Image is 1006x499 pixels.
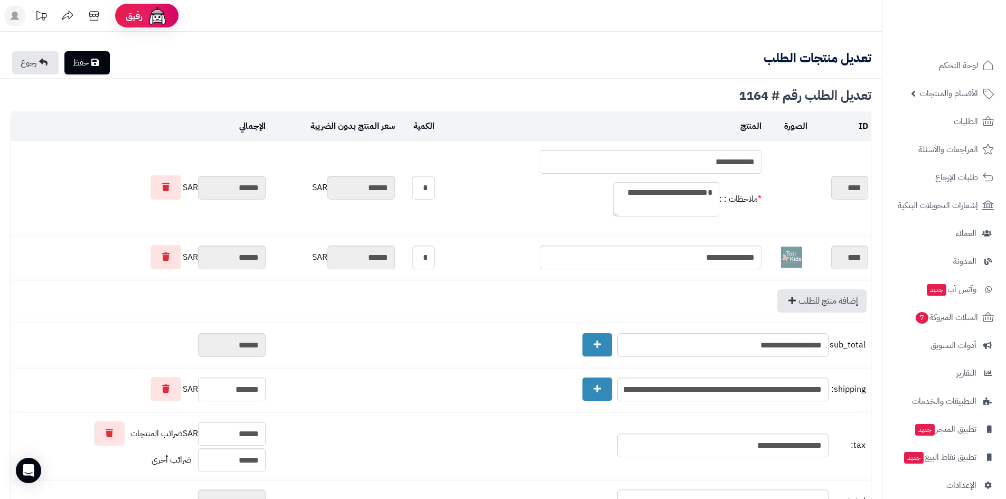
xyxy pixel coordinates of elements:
span: طلبات الإرجاع [935,170,978,185]
a: وآتس آبجديد [889,277,1000,302]
span: التقارير [956,366,976,381]
a: الطلبات [889,109,1000,134]
span: tax: [831,439,866,451]
span: إشعارات التحويلات البنكية [898,198,978,213]
img: ai-face.png [147,5,168,26]
div: SAR [271,246,395,269]
span: sub_total: [831,339,866,351]
span: ضرائب أخرى [152,454,192,466]
span: أدوات التسويق [930,338,976,353]
td: ملاحظات : : [719,174,761,225]
div: SAR [14,377,266,401]
a: أدوات التسويق [889,333,1000,358]
div: SAR [14,245,266,269]
a: لوحة التحكم [889,53,1000,78]
span: رفيق [126,10,143,22]
span: لوحة التحكم [939,58,978,73]
b: تعديل منتجات الطلب [764,49,871,68]
a: تحديثات المنصة [28,5,54,29]
span: المراجعات والأسئلة [918,142,978,157]
td: المنتج [437,112,765,141]
a: تطبيق المتجرجديد [889,417,1000,442]
a: التطبيقات والخدمات [889,389,1000,414]
a: تطبيق نقاط البيعجديد [889,445,1000,470]
span: 7 [916,312,928,324]
span: الطلبات [954,114,978,129]
span: جديد [915,424,935,436]
img: logo-2.png [934,30,996,52]
span: وآتس آب [926,282,976,297]
a: رجوع [12,51,59,74]
a: العملاء [889,221,1000,246]
td: الكمية [398,112,437,141]
span: جديد [927,284,946,296]
td: سعر المنتج بدون الضريبة [268,112,398,141]
span: التطبيقات والخدمات [912,394,976,409]
img: 1759466338-%D8%B4%D8%B9%D8%A7%D8%B1%20%D8%AA%D9%88%D8%AA%D9%8A%20%D9%83%D9%8A%D8%AF%D8%B2-40x40.png [781,247,802,268]
div: تعديل الطلب رقم # 1164 [11,89,871,102]
span: shipping: [831,383,866,396]
span: المدونة [953,254,976,269]
div: SAR [14,421,266,446]
a: إشعارات التحويلات البنكية [889,193,1000,218]
div: SAR [14,175,266,200]
a: إضافة منتج للطلب [777,289,867,313]
a: حفظ [64,51,110,74]
td: الصورة [764,112,810,141]
div: SAR [271,176,395,200]
a: طلبات الإرجاع [889,165,1000,190]
span: العملاء [956,226,976,241]
div: Open Intercom Messenger [16,458,41,483]
td: الإجمالي [11,112,268,141]
a: السلات المتروكة7 [889,305,1000,330]
span: الإعدادات [946,478,976,493]
span: تطبيق المتجر [914,422,976,437]
span: جديد [904,452,924,464]
span: السلات المتروكة [915,310,978,325]
a: الإعدادات [889,473,1000,498]
span: ضرائب المنتجات [130,428,183,440]
span: الأقسام والمنتجات [920,86,978,101]
span: تطبيق نقاط البيع [903,450,976,465]
a: التقارير [889,361,1000,386]
td: ID [810,112,871,141]
a: المراجعات والأسئلة [889,137,1000,162]
a: المدونة [889,249,1000,274]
